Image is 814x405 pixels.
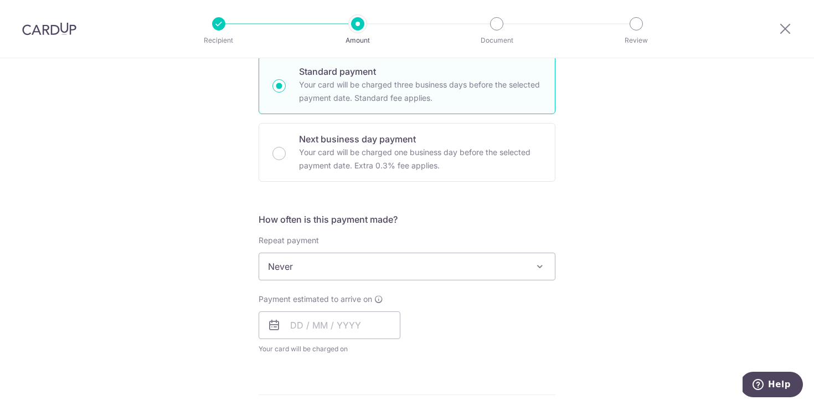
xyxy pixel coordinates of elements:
h5: How often is this payment made? [259,213,555,226]
span: Payment estimated to arrive on [259,294,372,305]
span: Never [259,253,555,280]
p: Document [456,35,538,46]
img: CardUp [22,22,76,35]
p: Standard payment [299,65,542,78]
label: Repeat payment [259,235,319,246]
p: Amount [317,35,399,46]
span: Never [259,253,555,280]
p: Recipient [178,35,260,46]
p: Next business day payment [299,132,542,146]
iframe: Opens a widget where you can find more information [743,372,803,399]
input: DD / MM / YYYY [259,311,400,339]
span: Your card will be charged on [259,344,400,355]
p: Your card will be charged one business day before the selected payment date. Extra 0.3% fee applies. [299,146,542,172]
p: Review [595,35,677,46]
p: Your card will be charged three business days before the selected payment date. Standard fee appl... [299,78,542,105]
